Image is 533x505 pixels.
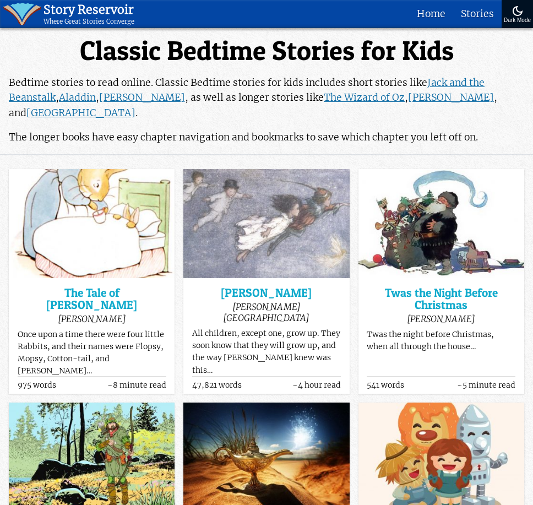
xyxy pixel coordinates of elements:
[43,3,134,18] div: Story Reservoir
[367,381,404,389] span: 541 words
[292,381,341,389] span: ~4 hour read
[18,287,166,311] a: The Tale of [PERSON_NAME]
[504,18,531,24] div: Dark Mode
[9,169,175,278] img: The Tale of Peter Rabbit
[367,287,515,311] a: Twas the Night Before Christmas
[358,169,524,278] img: Twas the Night Before Christmas
[192,287,341,298] a: [PERSON_NAME]
[9,75,524,120] p: Bedtime stories to read online. Classic Bedtime stories for kids includes short stories like , , ...
[18,328,166,377] p: Once upon a time there were four little Rabbits, and their names were Flopsy, Mopsy, Cotton-tail,...
[367,328,515,352] p: Twas the night before Christmas, when all through the house…
[59,91,96,104] a: Aladdin
[511,4,524,18] img: Turn On Dark Mode
[3,3,42,25] img: icon of book with waver spilling out.
[324,91,405,104] a: The Wizard of Oz
[26,106,135,119] a: [GEOGRAPHIC_DATA]
[457,381,515,389] span: ~5 minute read
[18,381,56,389] span: 975 words
[18,313,166,324] div: [PERSON_NAME]
[9,37,524,66] h1: Classic Bedtime Stories for Kids
[408,91,494,104] a: [PERSON_NAME]
[183,169,349,278] img: Peter Pan
[192,301,341,323] div: [PERSON_NAME][GEOGRAPHIC_DATA]
[192,381,242,389] span: 47,821 words
[99,91,185,104] a: [PERSON_NAME]
[367,313,515,324] div: [PERSON_NAME]
[107,381,166,389] span: ~8 minute read
[43,18,134,25] div: Where Great Stories Converge
[192,327,341,376] p: All children, except one, grow up. They soon know that they will grow up, and the way [PERSON_NAM...
[9,129,524,144] p: The longer books have easy chapter navigation and bookmarks to save which chapter you left off on.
